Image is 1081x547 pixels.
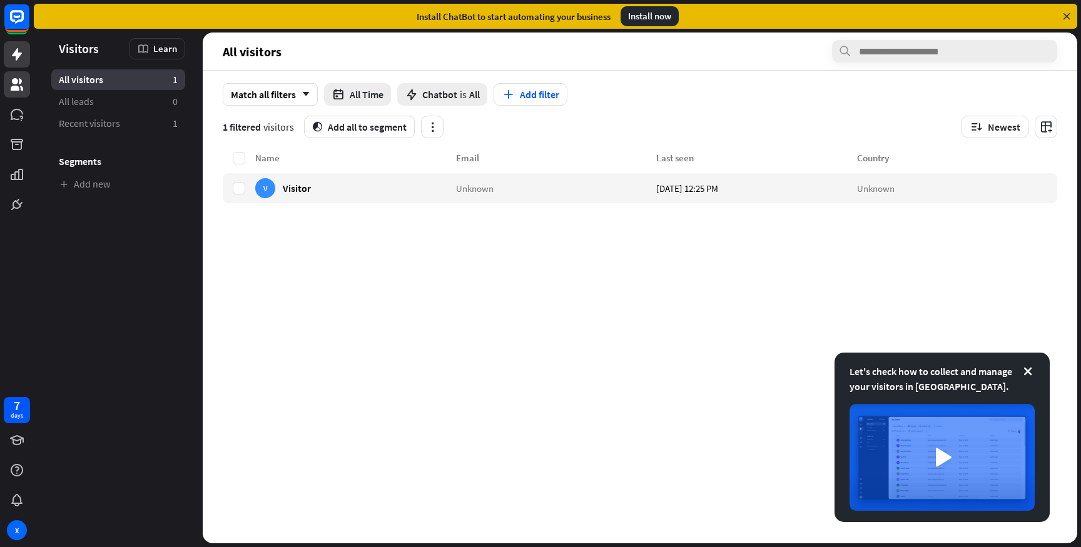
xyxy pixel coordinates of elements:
span: All visitors [59,73,103,86]
div: Install now [621,6,679,26]
button: segmentAdd all to segment [304,116,415,138]
span: [DATE] 12:25 PM [656,182,718,194]
img: image [850,404,1035,511]
span: All [469,88,480,101]
div: 7 [14,400,20,411]
span: Learn [153,43,177,54]
div: X [7,520,27,540]
span: Visitors [59,41,99,56]
aside: 0 [173,95,178,108]
i: segment [312,122,323,132]
aside: 1 [173,117,178,130]
button: Newest [962,116,1028,138]
span: Unknown [456,182,494,194]
div: V [255,178,275,198]
a: All leads 0 [51,91,185,112]
button: Add filter [494,83,567,106]
div: Last seen [656,152,857,164]
h3: Segments [51,155,185,168]
span: All leads [59,95,94,108]
span: 1 filtered [223,121,261,133]
a: Add new [51,174,185,194]
div: days [11,411,23,420]
button: All Time [324,83,391,106]
button: Open LiveChat chat widget [10,5,48,43]
span: All visitors [223,44,282,59]
div: Country [857,152,1058,164]
span: Recent visitors [59,117,120,130]
a: 7 days [4,397,30,423]
i: arrow_down [296,91,310,98]
div: Match all filters [223,83,318,106]
a: Recent visitors 1 [51,113,185,134]
span: is [460,88,467,101]
div: Install ChatBot to start automating your business [417,11,611,23]
span: Chatbot [422,88,457,101]
aside: 1 [173,73,178,86]
span: visitors [263,121,294,133]
div: Name [255,152,456,164]
div: Email [456,152,657,164]
span: Visitor [283,182,311,194]
span: Unknown [857,182,895,194]
div: Let's check how to collect and manage your visitors in [GEOGRAPHIC_DATA]. [850,364,1035,394]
